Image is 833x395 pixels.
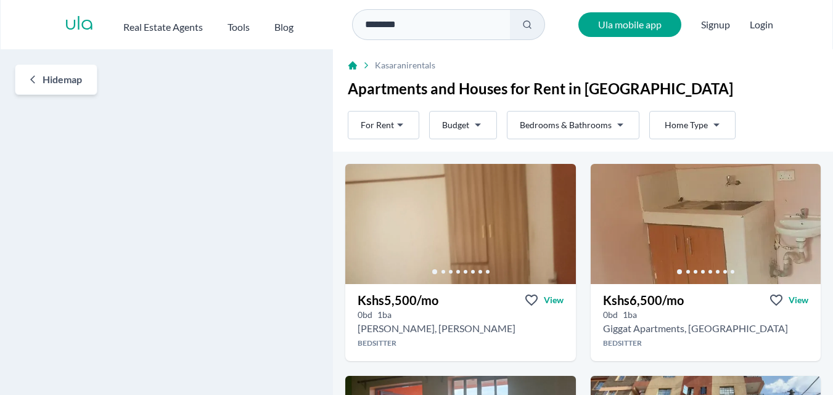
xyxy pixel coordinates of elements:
[123,15,318,35] nav: Main
[345,164,575,284] img: Bedsitter for rent - Kshs 5,500/mo - in Kasarani in Muradi, Nairobi, Kenya, Nairobi - main proper...
[348,79,818,99] h1: Apartments and Houses for Rent in [GEOGRAPHIC_DATA]
[274,20,293,35] h2: Blog
[591,284,821,361] a: Kshs6,500/moViewView property in detail0bd 1ba Giggat Apartments, [GEOGRAPHIC_DATA]Bedsitter
[750,17,773,32] button: Login
[544,294,564,306] span: View
[123,15,203,35] button: Real Estate Agents
[578,12,681,37] a: Ula mobile app
[65,14,94,36] a: ula
[603,309,618,321] h5: 0 bedrooms
[701,12,730,37] span: Signup
[623,309,637,321] h5: 1 bathrooms
[377,309,392,321] h5: 1 bathrooms
[429,111,497,139] button: Budget
[358,291,438,309] h3: Kshs 5,500 /mo
[442,119,469,131] span: Budget
[375,59,435,71] span: Kasarani rentals
[358,309,372,321] h5: 0 bedrooms
[665,119,708,131] span: Home Type
[348,111,419,139] button: For Rent
[358,321,515,336] h2: Bedsitter for rent in Kasarani - Kshs 5,500/mo -Muradi, Nairobi, Kenya, Nairobi county
[274,15,293,35] a: Blog
[123,20,203,35] h2: Real Estate Agents
[507,111,639,139] button: Bedrooms & Bathrooms
[649,111,736,139] button: Home Type
[789,294,808,306] span: View
[520,119,612,131] span: Bedrooms & Bathrooms
[228,20,250,35] h2: Tools
[361,119,394,131] span: For Rent
[43,72,82,87] span: Hide map
[345,284,575,361] a: Kshs5,500/moViewView property in detail0bd 1ba [PERSON_NAME], [PERSON_NAME]Bedsitter
[228,15,250,35] button: Tools
[591,338,821,348] h4: Bedsitter
[345,338,575,348] h4: Bedsitter
[603,321,788,336] h2: Bedsitter for rent in Kasarani - Kshs 6,500/mo -Giggat Apartments, Unnamed Road, Nairobi, Kenya, ...
[603,291,684,309] h3: Kshs 6,500 /mo
[591,164,821,284] img: Bedsitter for rent - Kshs 6,500/mo - in Kasarani Giggat Apartments, Unnamed Road, Nairobi, Kenya,...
